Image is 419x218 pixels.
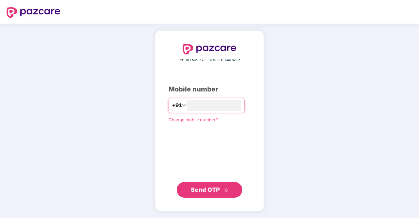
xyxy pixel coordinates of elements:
[224,188,229,192] span: double-right
[182,104,186,108] span: down
[177,182,242,198] button: Send OTPdouble-right
[169,84,250,94] div: Mobile number
[191,186,220,193] span: Send OTP
[7,7,60,18] img: logo
[172,101,182,109] span: +91
[169,117,218,122] a: Change mobile number?
[183,44,236,54] img: logo
[180,58,240,63] span: YOUR EMPLOYEE BENEFITS PARTNER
